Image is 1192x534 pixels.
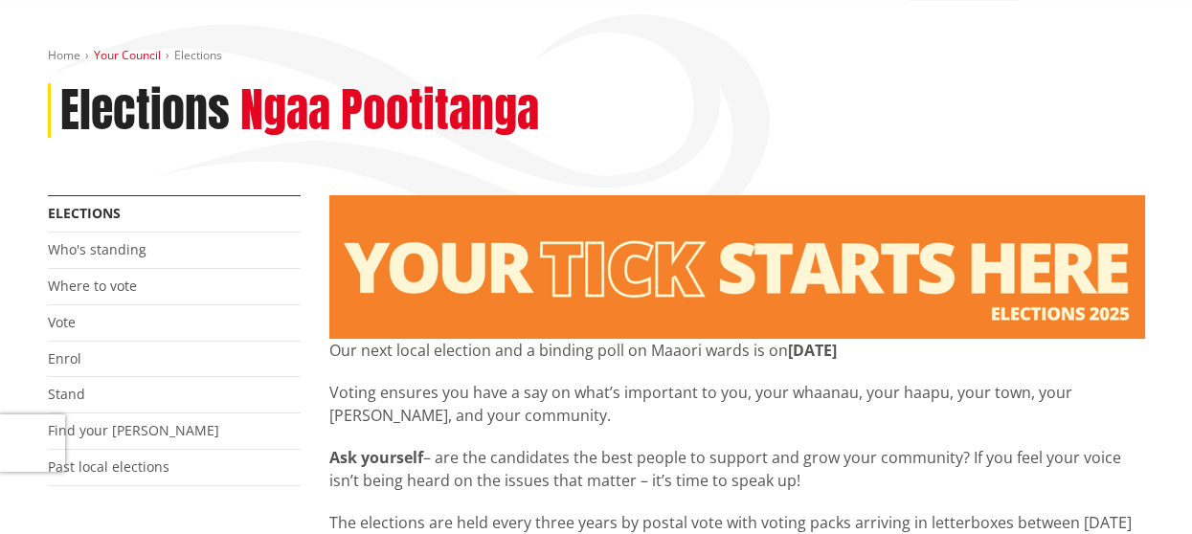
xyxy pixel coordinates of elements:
[240,83,539,139] h2: Ngaa Pootitanga
[94,47,161,63] a: Your Council
[48,421,219,439] a: Find your [PERSON_NAME]
[329,447,423,468] strong: Ask yourself
[329,195,1145,339] img: Elections - Website banner
[48,277,137,295] a: Where to vote
[60,83,230,139] h1: Elections
[329,381,1145,427] p: Voting ensures you have a say on what’s important to you, your whaanau, your haapu, your town, yo...
[48,47,80,63] a: Home
[329,446,1145,492] p: – are the candidates the best people to support and grow your community? If you feel your voice i...
[48,313,76,331] a: Vote
[48,240,146,258] a: Who's standing
[1104,454,1173,523] iframe: Messenger Launcher
[48,385,85,403] a: Stand
[48,48,1145,64] nav: breadcrumb
[48,204,121,222] a: Elections
[48,457,169,476] a: Past local elections
[788,340,837,361] strong: [DATE]
[48,349,81,367] a: Enrol
[174,47,222,63] span: Elections
[329,339,1145,362] p: Our next local election and a binding poll on Maaori wards is on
